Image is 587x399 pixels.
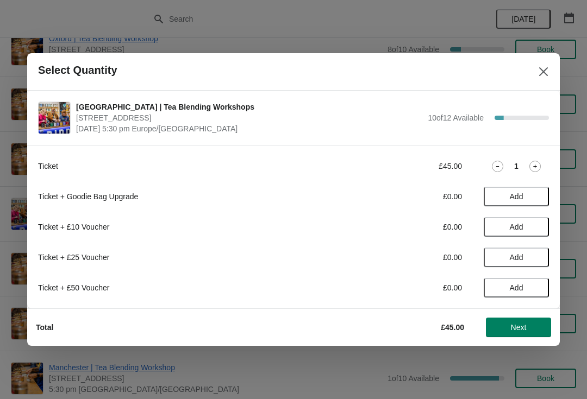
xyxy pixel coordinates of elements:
button: Add [484,217,549,237]
strong: £45.00 [441,323,464,332]
span: [DATE] 5:30 pm Europe/[GEOGRAPHIC_DATA] [76,123,422,134]
span: Add [510,253,523,262]
span: 10 of 12 Available [428,113,484,122]
div: Ticket + £10 Voucher [38,221,340,232]
div: Ticket [38,161,340,172]
div: Ticket + £50 Voucher [38,282,340,293]
div: £45.00 [361,161,462,172]
div: Ticket + £25 Voucher [38,252,340,263]
span: Add [510,283,523,292]
div: £0.00 [361,191,462,202]
div: £0.00 [361,252,462,263]
button: Add [484,248,549,267]
span: Add [510,192,523,201]
img: Glasgow | Tea Blending Workshops | 215 Byres Road, Glasgow G12 8UD, UK | September 14 | 5:30 pm E... [39,102,70,134]
span: [STREET_ADDRESS] [76,112,422,123]
div: £0.00 [361,282,462,293]
button: Close [534,62,553,81]
span: Add [510,223,523,231]
button: Add [484,187,549,206]
h2: Select Quantity [38,64,117,77]
div: £0.00 [361,221,462,232]
button: Add [484,278,549,297]
span: Next [511,323,527,332]
strong: Total [36,323,53,332]
span: [GEOGRAPHIC_DATA] | Tea Blending Workshops [76,102,422,112]
button: Next [486,318,551,337]
strong: 1 [514,161,519,172]
div: Ticket + Goodie Bag Upgrade [38,191,340,202]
